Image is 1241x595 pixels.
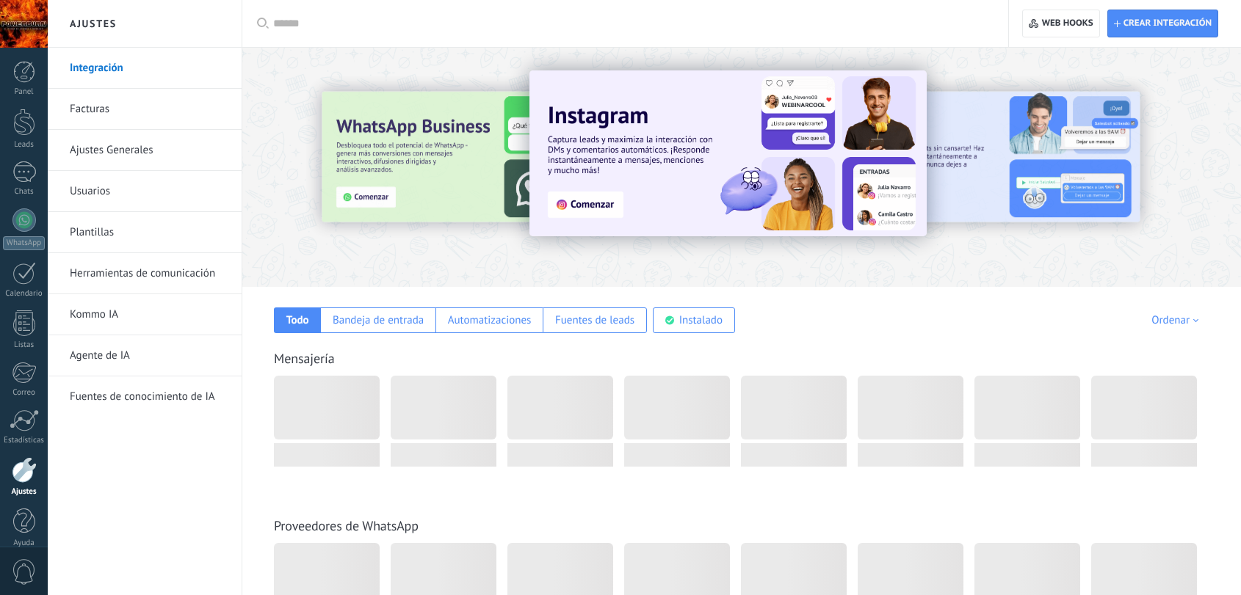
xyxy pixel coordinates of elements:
li: Usuarios [48,171,242,212]
div: Estadísticas [3,436,46,445]
div: Calendario [3,289,46,299]
a: Herramientas de comunicación [70,253,227,294]
li: Facturas [48,89,242,130]
img: Slide 1 [529,70,927,236]
img: Slide 2 [828,92,1140,222]
a: Usuarios [70,171,227,212]
a: Fuentes de conocimiento de IA [70,376,227,417]
span: Crear integración [1124,18,1212,29]
div: Automatizaciones [448,313,532,327]
button: Web hooks [1022,10,1099,37]
div: Panel [3,87,46,97]
div: Ordenar [1151,313,1204,327]
div: Instalado [679,313,723,327]
div: Ajustes [3,487,46,497]
a: Agente de IA [70,335,227,376]
div: Bandeja de entrada [333,313,424,327]
div: Leads [3,140,46,150]
div: Ayuda [3,539,46,548]
a: Integración [70,48,227,89]
li: Integración [48,48,242,89]
div: Fuentes de leads [555,313,634,327]
a: Proveedores de WhatsApp [274,517,419,534]
img: Slide 3 [322,92,634,222]
li: Ajustes Generales [48,130,242,171]
button: Crear integración [1107,10,1218,37]
a: Facturas [70,89,227,130]
li: Plantillas [48,212,242,253]
div: Listas [3,340,46,350]
div: Correo [3,388,46,398]
a: Mensajería [274,350,335,367]
div: Todo [286,313,309,327]
span: Web hooks [1042,18,1093,29]
a: Ajustes Generales [70,130,227,171]
a: Plantillas [70,212,227,253]
a: Kommo IA [70,294,227,335]
li: Kommo IA [48,294,242,335]
li: Agente de IA [48,335,242,376]
li: Herramientas de comunicación [48,253,242,294]
div: WhatsApp [3,236,45,250]
div: Chats [3,187,46,197]
li: Fuentes de conocimiento de IA [48,376,242,417]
